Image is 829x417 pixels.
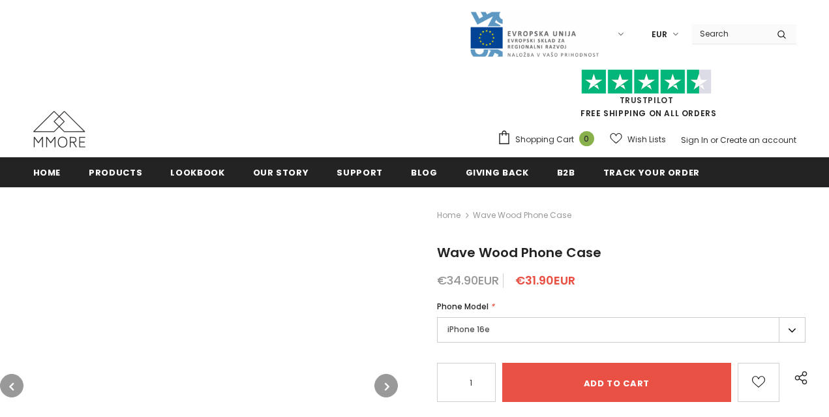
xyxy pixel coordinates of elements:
a: support [337,157,383,187]
a: Sign In [681,134,708,146]
a: Our Story [253,157,309,187]
img: MMORE Cases [33,111,85,147]
span: Shopping Cart [515,133,574,146]
span: Phone Model [437,301,489,312]
span: Giving back [466,166,529,179]
a: Shopping Cart 0 [497,130,601,149]
span: B2B [557,166,575,179]
a: Create an account [720,134,796,146]
span: Wave Wood Phone Case [437,243,601,262]
a: Giving back [466,157,529,187]
a: Track your order [603,157,700,187]
span: €31.90EUR [515,272,575,288]
a: Trustpilot [620,95,674,106]
span: support [337,166,383,179]
label: iPhone 16e [437,317,806,343]
span: Home [33,166,61,179]
a: Wish Lists [610,128,666,151]
a: Home [33,157,61,187]
a: Products [89,157,142,187]
span: Blog [411,166,438,179]
span: FREE SHIPPING ON ALL ORDERS [497,75,796,119]
span: Products [89,166,142,179]
span: Wave Wood Phone Case [473,208,571,223]
input: Search Site [692,24,767,43]
img: Javni Razpis [469,10,599,58]
span: €34.90EUR [437,272,499,288]
a: B2B [557,157,575,187]
input: Add to cart [502,363,731,402]
a: Lookbook [170,157,224,187]
span: Lookbook [170,166,224,179]
span: 0 [579,131,594,146]
img: Trust Pilot Stars [581,69,712,95]
span: or [710,134,718,146]
a: Javni Razpis [469,28,599,39]
a: Blog [411,157,438,187]
a: Home [437,208,460,223]
span: Track your order [603,166,700,179]
span: EUR [652,28,667,41]
span: Our Story [253,166,309,179]
span: Wish Lists [627,133,666,146]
